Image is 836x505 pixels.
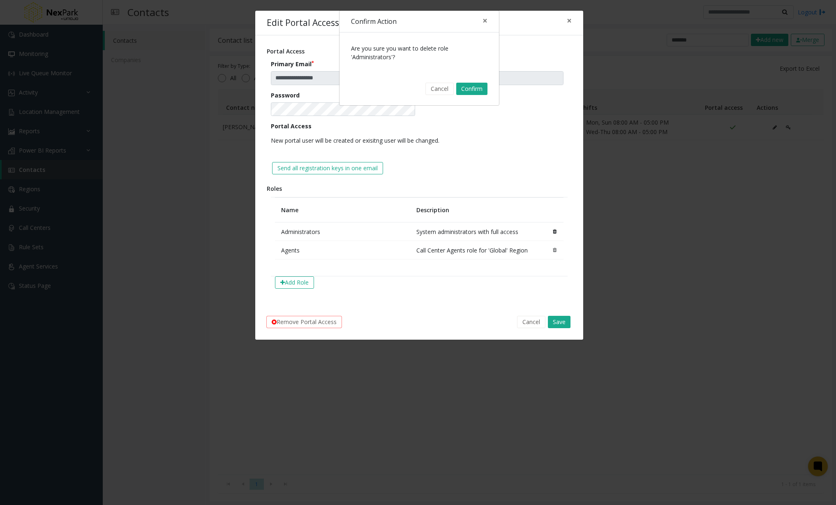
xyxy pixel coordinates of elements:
span: × [483,15,487,26]
div: Are you sure you want to delete role 'Administrators'? [339,32,499,73]
button: Cancel [425,83,454,95]
button: Confirm [456,83,487,95]
button: Close [477,11,493,31]
h4: Confirm Action [351,16,397,26]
